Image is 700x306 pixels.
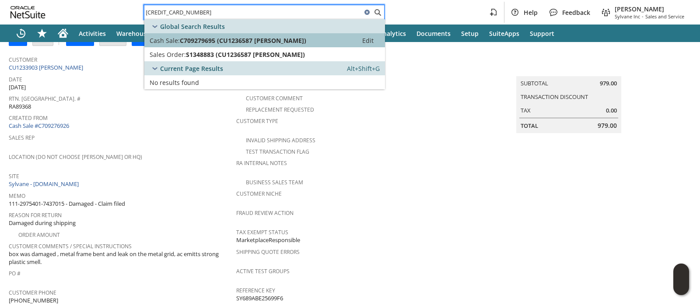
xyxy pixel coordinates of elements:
span: 111-2975401-7437015 - Damaged - Claim filed [9,200,125,208]
span: Cash Sale: [150,36,180,45]
input: Search [144,7,362,18]
a: Invalid Shipping Address [246,137,315,144]
a: CU1233903 [PERSON_NAME] [9,63,85,71]
span: [PERSON_NAME] [615,5,684,13]
svg: Recent Records [16,28,26,39]
span: MarketplaceResponsible [236,236,300,244]
a: Customer Type [236,117,278,125]
span: S1348883 (CU1236587 [PERSON_NAME]) [186,50,305,59]
a: Rtn. [GEOGRAPHIC_DATA]. # [9,95,80,102]
a: Memo [9,192,25,200]
a: No results found [144,75,385,89]
a: Subtotal [521,79,548,87]
iframe: Click here to launch Oracle Guided Learning Help Panel [673,264,689,295]
a: Setup [456,25,484,42]
a: Sales Order:S1348883 (CU1236587 [PERSON_NAME])Edit: [144,47,385,61]
a: Transaction Discount [521,93,588,101]
span: Sales and Service [645,13,684,20]
span: Sylvane Inc [615,13,640,20]
svg: logo [10,6,45,18]
a: Customer [9,56,37,63]
div: Shortcuts [31,25,52,42]
span: RA89368 [9,102,31,111]
a: Site [9,172,19,180]
span: 979.00 [600,79,617,88]
a: Cash Sale:C709279695 (CU1236587 [PERSON_NAME])Edit: [144,33,385,47]
a: Sales Rep [9,134,35,141]
a: Reference Key [236,287,275,294]
a: Date [9,76,22,83]
a: Activities [73,25,111,42]
a: Active Test Groups [236,267,290,275]
span: Activities [79,29,106,38]
svg: Shortcuts [37,28,47,39]
a: Tax [521,106,531,114]
a: Warehouse [111,25,155,42]
a: Customer Phone [9,289,56,296]
span: Damaged during shipping [9,219,76,227]
span: SuiteApps [489,29,519,38]
a: Support [525,25,560,42]
span: - [642,13,644,20]
svg: Home [58,28,68,39]
a: SuiteApps [484,25,525,42]
span: Global Search Results [160,22,225,31]
a: Created From [9,114,48,122]
a: Order Amount [18,231,60,239]
span: Help [524,8,538,17]
a: PO # [9,270,21,277]
a: Reason For Return [9,211,62,219]
a: Documents [411,25,456,42]
a: Location (Do Not Choose [PERSON_NAME] or HQ) [9,153,142,161]
span: C709279695 (CU1236587 [PERSON_NAME]) [180,36,306,45]
a: Analytics [374,25,411,42]
a: Edit: [353,35,383,46]
span: Alt+Shift+G [347,64,380,73]
span: 0.00 [606,106,617,115]
a: Test Transaction Flag [246,148,309,155]
a: Total [521,122,538,130]
span: [DATE] [9,83,26,91]
a: Business Sales Team [246,179,303,186]
span: No results found [150,78,199,87]
span: 979.00 [598,121,617,130]
span: Analytics [379,29,406,38]
a: RA Internal Notes [236,159,287,167]
caption: Summary [516,62,621,76]
a: Shipping Quote Errors [236,248,300,256]
span: [PHONE_NUMBER] [9,296,58,305]
a: Customer Niche [236,190,282,197]
span: box was damaged , metal frame bent and leak on the metal grid, ac emitts strong plastic smell. [9,250,232,266]
a: Home [52,25,73,42]
span: Oracle Guided Learning Widget. To move around, please hold and drag [673,280,689,295]
span: Setup [461,29,479,38]
span: Documents [416,29,451,38]
a: Cash Sale #C709276926 [9,122,69,130]
span: Feedback [562,8,590,17]
span: Sales Order: [150,50,186,59]
span: Support [530,29,554,38]
a: Tax Exempt Status [236,229,288,236]
span: Current Page Results [160,64,223,73]
a: Customer Comment [246,95,303,102]
a: Recent Records [10,25,31,42]
a: Sylvane - [DOMAIN_NAME] [9,180,81,188]
a: Fraud Review Action [236,209,294,217]
span: Warehouse [116,29,150,38]
svg: Search [372,7,383,18]
span: SY689ABE25699F6 [236,294,283,302]
a: Customer Comments / Special Instructions [9,243,132,250]
a: Replacement Requested [246,106,314,113]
